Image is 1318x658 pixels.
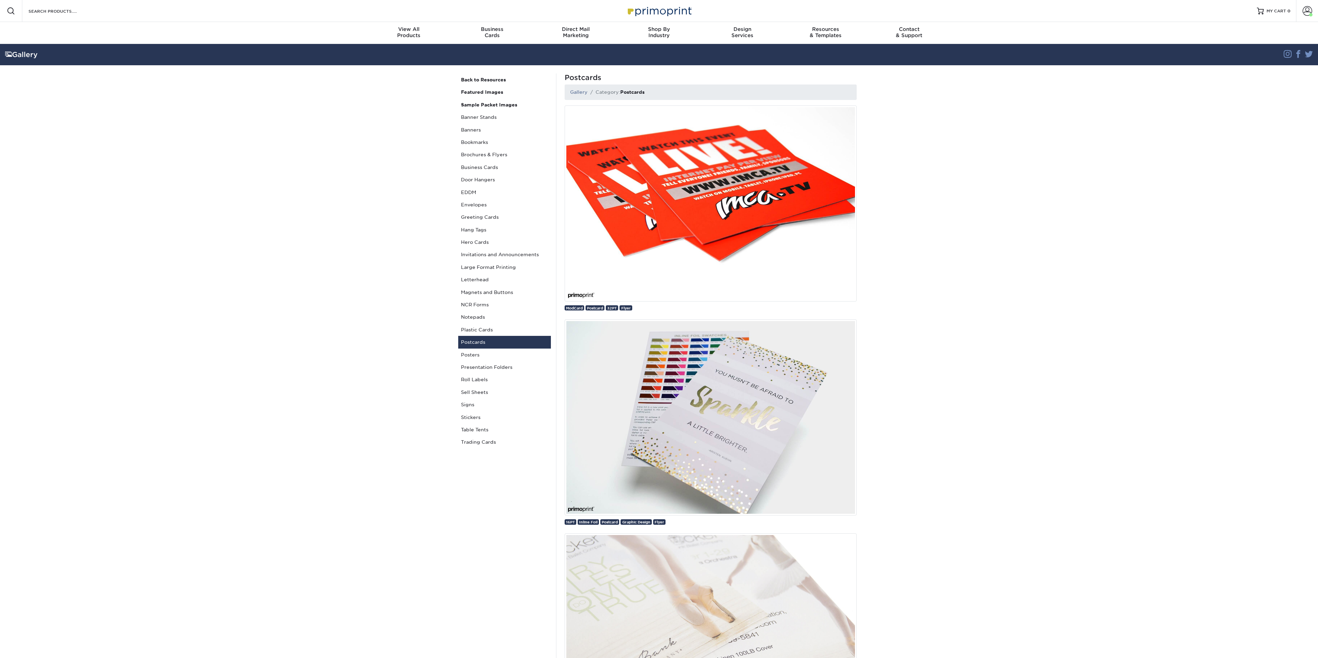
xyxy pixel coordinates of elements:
a: Postcards [458,336,551,348]
a: Presentation Folders [458,361,551,373]
a: Banner Stands [458,111,551,123]
div: & Templates [784,26,867,38]
a: 16PT [565,519,576,524]
strong: Sample Packet Images [461,102,517,107]
a: Door Hangers [458,173,551,186]
a: Graphic Design [621,519,651,524]
a: Brochures & Flyers [458,148,551,161]
div: Products [367,26,451,38]
a: Sell Sheets [458,386,551,398]
span: 16PT [566,520,575,524]
a: Stickers [458,411,551,423]
span: Graphic Design [622,520,650,524]
a: Back to Resources [458,73,551,86]
input: SEARCH PRODUCTS..... [28,7,95,15]
span: View All [367,26,451,32]
a: NCR Forms [458,298,551,311]
a: Greeting Cards [458,211,551,223]
li: Category: [588,89,645,95]
a: Table Tents [458,423,551,436]
a: Shop ByIndustry [617,22,701,44]
a: Bookmarks [458,136,551,148]
a: Flyer [653,519,666,524]
a: Contact& Support [867,22,951,44]
h1: Postcards [565,73,857,82]
a: ModCard [565,305,584,310]
span: Flyer [621,306,631,310]
div: Industry [617,26,701,38]
a: EDDM [458,186,551,198]
span: ModCard [566,306,583,310]
img: 32PT thick postcard. [565,105,857,302]
a: Gallery [570,89,588,95]
a: Magnets and Buttons [458,286,551,298]
a: Hero Cards [458,236,551,248]
a: Large Format Printing [458,261,551,273]
a: Flyer [620,305,632,310]
a: Business Cards [458,161,551,173]
span: Inline Foil [579,520,598,524]
a: DesignServices [701,22,784,44]
div: Services [701,26,784,38]
span: 32PT [607,306,617,310]
a: Envelopes [458,198,551,211]
span: 0 [1287,9,1291,13]
a: Signs [458,398,551,411]
span: Business [451,26,534,32]
a: View AllProducts [367,22,451,44]
span: Design [701,26,784,32]
a: Postcard [600,519,619,524]
a: Notepads [458,311,551,323]
span: Postcard [602,520,618,524]
a: Plastic Cards [458,324,551,336]
span: MY CART [1267,8,1286,14]
div: Cards [451,26,534,38]
img: Add unlimited metallic CMYK colors to your artwork with inline foil! [565,319,857,515]
a: Inline Foil [578,519,599,524]
a: 32PT [606,305,618,310]
span: Direct Mail [534,26,617,32]
span: Postcard [587,306,603,310]
span: Contact [867,26,951,32]
a: Featured Images [458,86,551,98]
a: BusinessCards [451,22,534,44]
a: Hang Tags [458,224,551,236]
iframe: Google Customer Reviews [2,637,58,656]
a: Postcard [586,305,604,310]
strong: Postcards [620,89,645,95]
a: Posters [458,349,551,361]
div: & Support [867,26,951,38]
img: Primoprint [625,3,693,18]
a: Direct MailMarketing [534,22,617,44]
a: Letterhead [458,273,551,286]
strong: Featured Images [461,89,503,95]
a: Roll Labels [458,373,551,386]
a: Banners [458,124,551,136]
a: Trading Cards [458,436,551,448]
span: Flyer [655,520,664,524]
a: Resources& Templates [784,22,867,44]
a: Sample Packet Images [458,99,551,111]
a: Invitations and Announcements [458,248,551,261]
div: Marketing [534,26,617,38]
span: Shop By [617,26,701,32]
span: Resources [784,26,867,32]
